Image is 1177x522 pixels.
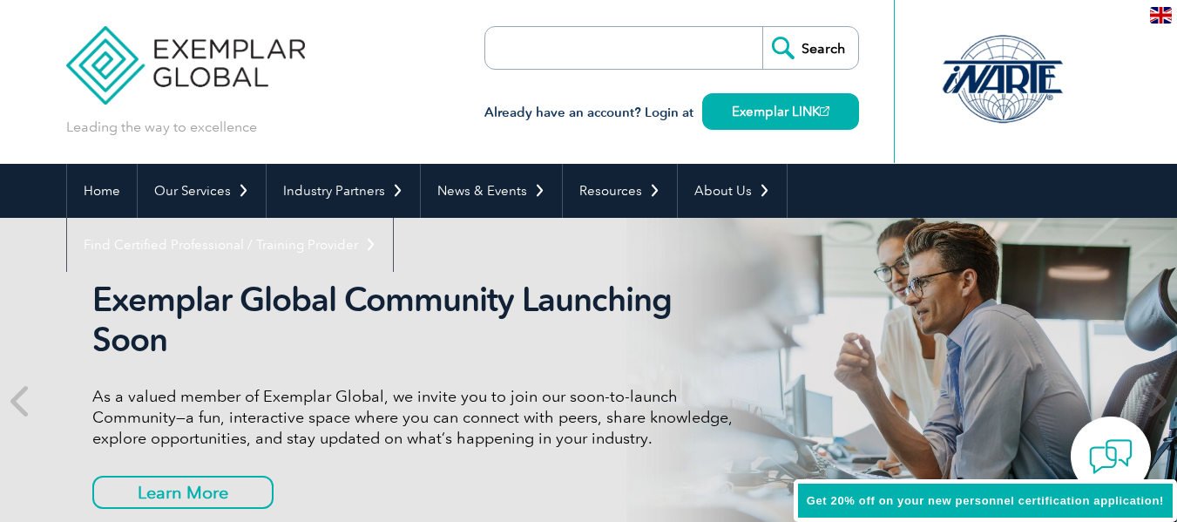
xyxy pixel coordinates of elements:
a: Resources [563,164,677,218]
img: contact-chat.png [1089,435,1133,478]
a: Industry Partners [267,164,420,218]
h2: Exemplar Global Community Launching Soon [92,280,746,360]
img: en [1150,7,1172,24]
h3: Already have an account? Login at [484,102,859,124]
a: Exemplar LINK [702,93,859,130]
p: As a valued member of Exemplar Global, we invite you to join our soon-to-launch Community—a fun, ... [92,386,746,449]
img: open_square.png [820,106,829,116]
a: About Us [678,164,787,218]
a: News & Events [421,164,562,218]
a: Our Services [138,164,266,218]
p: Leading the way to excellence [66,118,257,137]
a: Home [67,164,137,218]
a: Find Certified Professional / Training Provider [67,218,393,272]
a: Learn More [92,476,274,509]
input: Search [762,27,858,69]
span: Get 20% off on your new personnel certification application! [807,494,1164,507]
